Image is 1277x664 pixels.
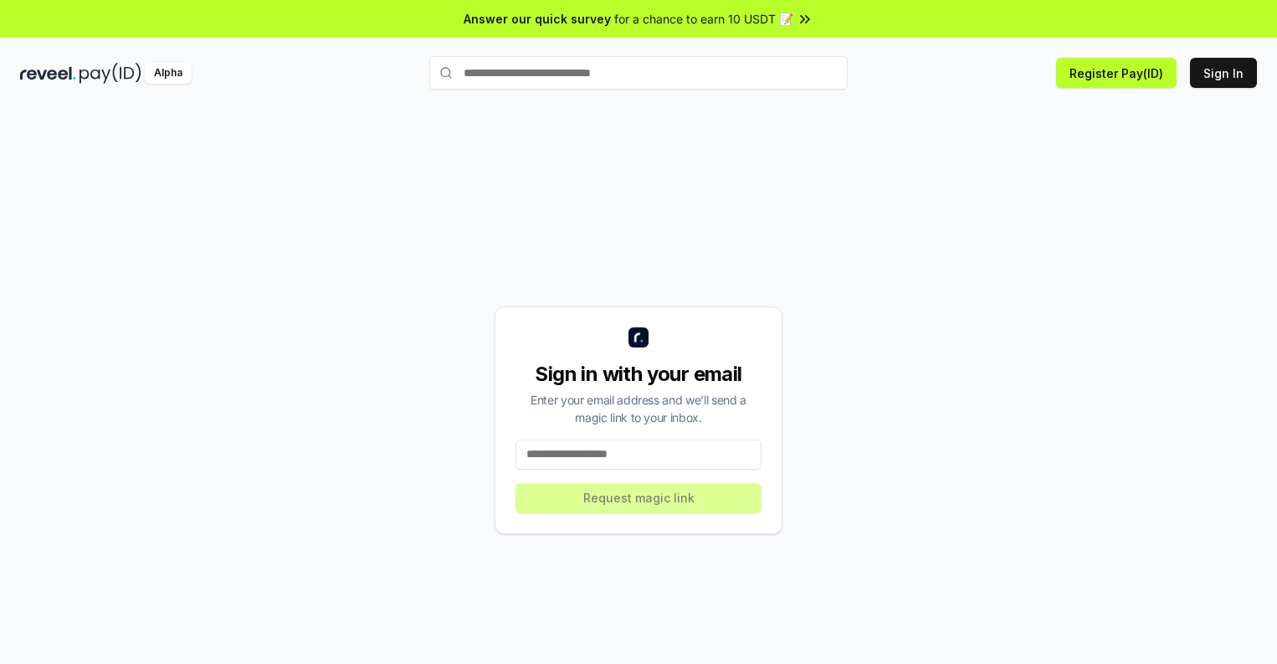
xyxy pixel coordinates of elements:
div: Alpha [145,63,192,84]
img: pay_id [79,63,141,84]
button: Register Pay(ID) [1056,58,1177,88]
div: Sign in with your email [515,361,762,388]
img: logo_small [628,327,649,347]
span: for a chance to earn 10 USDT 📝 [614,10,793,28]
div: Enter your email address and we’ll send a magic link to your inbox. [515,391,762,426]
img: reveel_dark [20,63,76,84]
span: Answer our quick survey [464,10,611,28]
button: Sign In [1190,58,1257,88]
